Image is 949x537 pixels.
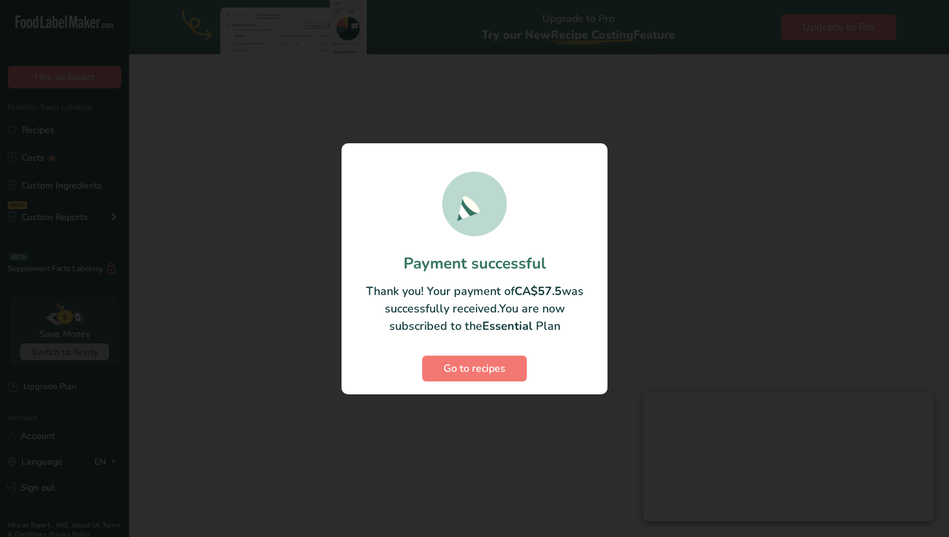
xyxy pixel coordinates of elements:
[442,172,507,236] img: Successful Payment
[354,252,595,275] h1: Payment successful
[515,283,562,299] b: CA$57.5
[389,301,565,334] span: You are now subscribed to the Plan
[482,318,533,334] b: Essential
[354,283,595,335] p: Thank you! Your payment of was successfully received.
[444,361,505,376] span: Go to recipes
[422,356,527,381] button: Go to recipes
